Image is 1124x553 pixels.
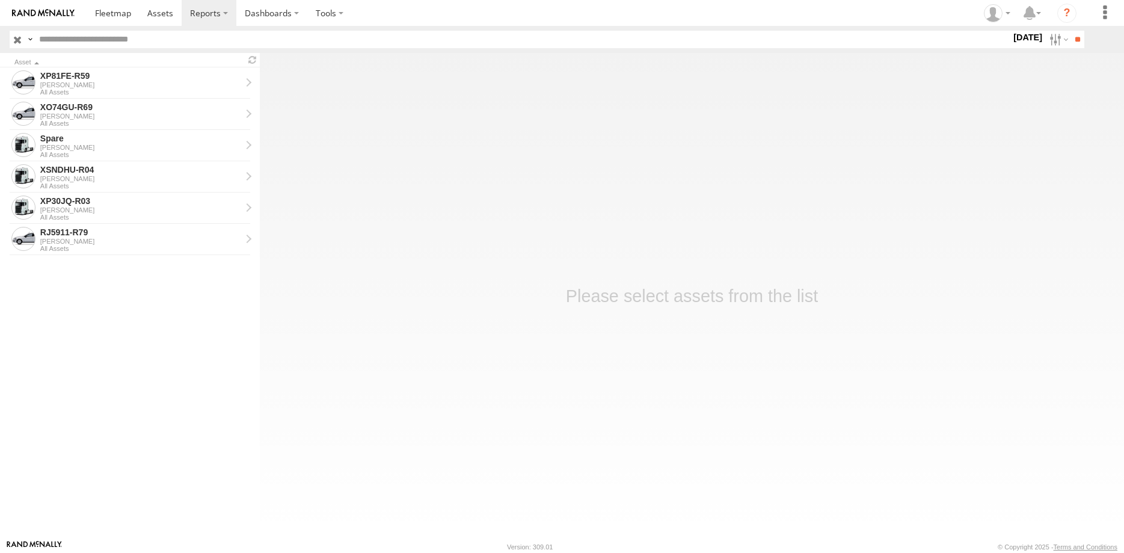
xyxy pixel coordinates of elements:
[1057,4,1076,23] i: ?
[1011,31,1045,44] label: [DATE]
[40,102,241,113] div: XO74GU-R69 - View Asset History
[40,151,241,158] div: All Assets
[12,9,75,17] img: rand-logo.svg
[245,54,260,66] span: Refresh
[507,543,553,551] div: Version: 309.01
[980,4,1015,22] div: Quang MAC
[40,88,241,96] div: All Assets
[40,206,241,214] div: [PERSON_NAME]
[40,214,241,221] div: All Assets
[40,81,241,88] div: [PERSON_NAME]
[40,113,241,120] div: [PERSON_NAME]
[40,245,241,252] div: All Assets
[25,31,35,48] label: Search Query
[40,164,241,175] div: XSNDHU-R04 - View Asset History
[40,70,241,81] div: XP81FE-R59 - View Asset History
[40,175,241,182] div: [PERSON_NAME]
[40,144,241,151] div: [PERSON_NAME]
[40,133,241,144] div: Spare - View Asset History
[1045,31,1070,48] label: Search Filter Options
[40,182,241,190] div: All Assets
[1054,543,1117,551] a: Terms and Conditions
[40,227,241,238] div: RJ5911-R79 - View Asset History
[998,543,1117,551] div: © Copyright 2025 -
[40,196,241,206] div: XP30JQ-R03 - View Asset History
[40,120,241,127] div: All Assets
[7,541,62,553] a: Visit our Website
[14,60,241,66] div: Click to Sort
[40,238,241,245] div: [PERSON_NAME]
